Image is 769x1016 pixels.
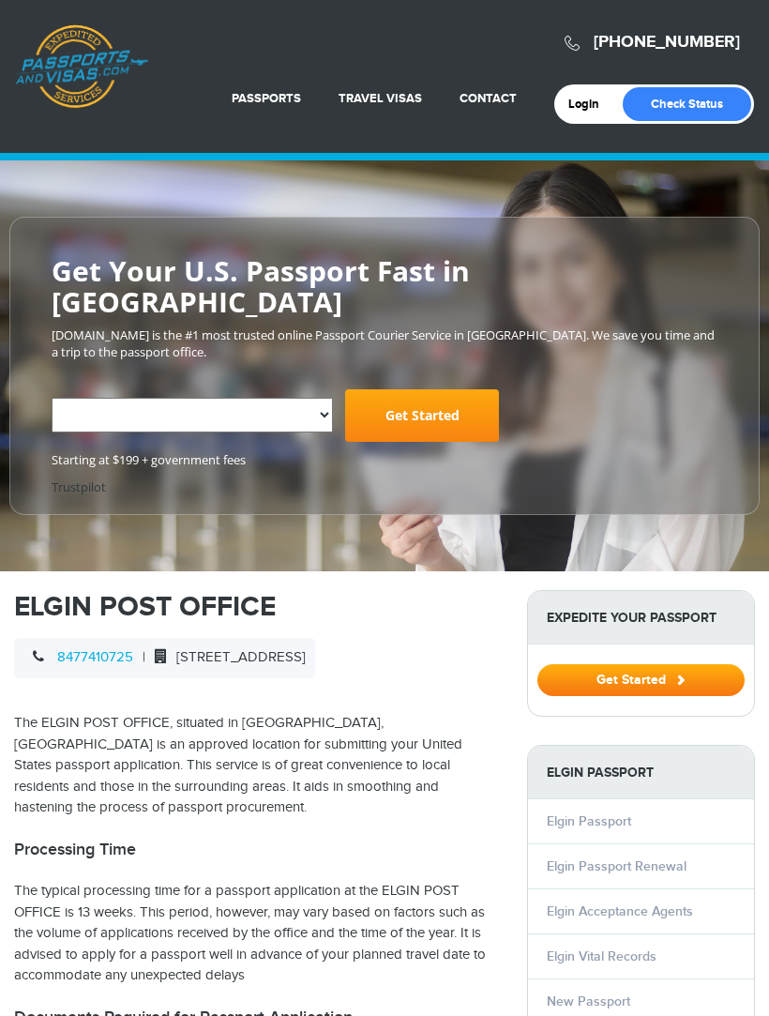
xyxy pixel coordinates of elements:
span: [STREET_ADDRESS] [145,649,306,665]
h1: ELGIN POST OFFICE [14,590,499,624]
a: [PHONE_NUMBER] [594,32,740,53]
a: Elgin Vital Records [547,948,656,964]
a: Travel Visas [339,91,422,106]
span: Starting at $199 + government fees [52,451,717,469]
p: [DOMAIN_NAME] is the #1 most trusted online Passport Courier Service in [GEOGRAPHIC_DATA]. We sav... [52,326,717,361]
a: Check Status [623,87,751,121]
div: | [14,638,315,678]
a: Get Started [537,672,745,687]
h2: Processing Time [14,840,499,860]
a: Login [568,97,612,112]
h2: Get Your U.S. Passport Fast in [GEOGRAPHIC_DATA] [52,255,717,317]
a: Passports [232,91,301,106]
a: Contact [460,91,517,106]
strong: Elgin Passport [528,746,754,799]
a: Elgin Passport Renewal [547,858,686,874]
a: 8477410725 [57,649,133,665]
p: The typical processing time for a passport application at the ELGIN POST OFFICE is 13 weeks. This... [14,881,499,987]
strong: Expedite Your Passport [528,591,754,644]
p: The ELGIN POST OFFICE, situated in [GEOGRAPHIC_DATA], [GEOGRAPHIC_DATA] is an approved location f... [14,713,499,819]
a: Get Started [345,389,499,442]
button: Get Started [537,664,745,696]
a: Passports & [DOMAIN_NAME] [15,24,148,109]
a: New Passport [547,993,630,1009]
a: Elgin Passport [547,813,631,829]
a: Trustpilot [52,478,106,495]
a: Elgin Acceptance Agents [547,903,693,919]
